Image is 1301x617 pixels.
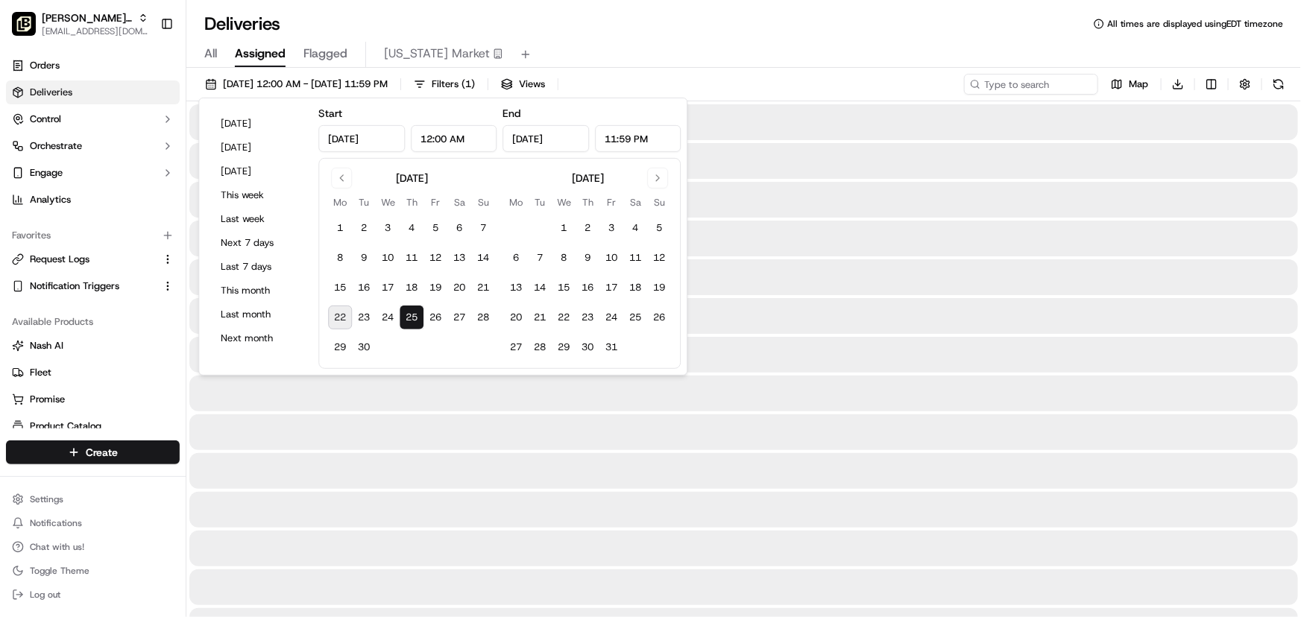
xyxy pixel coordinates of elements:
span: Promise [30,393,65,406]
button: Toggle Theme [6,560,180,581]
button: 18 [623,276,647,300]
button: 12 [647,246,671,270]
span: [DATE] 12:00 AM - [DATE] 11:59 PM [223,77,388,91]
span: Map [1129,77,1148,91]
span: Nash AI [30,339,63,352]
button: 20 [504,306,528,329]
button: 17 [376,276,400,300]
button: [PERSON_NAME] (Casa Paloma) [42,10,132,25]
label: End [503,107,520,120]
button: 21 [471,276,495,300]
span: [PERSON_NAME] [46,231,121,243]
button: Next month [214,328,303,349]
span: Orders [30,59,60,72]
button: 31 [599,335,623,359]
button: 5 [423,216,447,240]
div: 💻 [126,335,138,347]
button: 29 [328,335,352,359]
th: Monday [328,194,352,210]
span: Request Logs [30,253,89,266]
img: 1736555255976-a54dd68f-1ca7-489b-9aae-adbdc363a1c4 [30,232,42,244]
span: Filters [432,77,475,91]
button: Promise [6,387,180,411]
button: Refresh [1268,74,1289,95]
button: 9 [576,246,599,270]
th: Wednesday [376,194,400,210]
th: Thursday [576,194,599,210]
a: Notification Triggers [12,279,156,293]
button: This week [214,185,303,206]
button: Log out [6,584,180,605]
button: 1 [552,216,576,240]
button: 26 [647,306,671,329]
button: 15 [552,276,576,300]
span: Create [86,445,118,460]
img: 1736555255976-a54dd68f-1ca7-489b-9aae-adbdc363a1c4 [30,272,42,284]
img: 9188753566659_6852d8bf1fb38e338040_72.png [31,142,58,169]
span: Notifications [30,517,82,529]
th: Friday [423,194,447,210]
button: 19 [647,276,671,300]
button: 8 [552,246,576,270]
th: Saturday [623,194,647,210]
span: Product Catalog [30,420,101,433]
button: Next 7 days [214,232,303,253]
button: 22 [328,306,352,329]
div: Favorites [6,224,180,247]
span: All [204,45,217,63]
button: Orchestrate [6,134,180,158]
button: 13 [447,246,471,270]
th: Sunday [471,194,495,210]
button: 27 [447,306,471,329]
button: This month [214,280,303,301]
button: 24 [376,306,400,329]
button: 28 [471,306,495,329]
span: Notification Triggers [30,279,119,293]
img: Brittany Newman [15,217,39,241]
button: 30 [576,335,599,359]
button: 24 [599,306,623,329]
button: Engage [6,161,180,185]
th: Friday [599,194,623,210]
span: • [124,271,129,283]
span: API Documentation [141,333,239,348]
span: Pylon [148,370,180,381]
button: 20 [447,276,471,300]
input: Date [503,125,589,152]
th: Tuesday [528,194,552,210]
a: Promise [12,393,174,406]
button: Create [6,440,180,464]
span: Toggle Theme [30,565,89,577]
span: ( 1 ) [462,77,475,91]
span: [DATE] [132,231,163,243]
button: 4 [400,216,423,240]
span: • [124,231,129,243]
button: 19 [423,276,447,300]
button: 28 [528,335,552,359]
button: [EMAIL_ADDRESS][DOMAIN_NAME] [42,25,148,37]
span: Settings [30,493,63,505]
span: [PERSON_NAME] [46,271,121,283]
button: Last 7 days [214,256,303,277]
button: [DATE] [214,161,303,182]
button: 15 [328,276,352,300]
th: Thursday [400,194,423,210]
th: Saturday [447,194,471,210]
button: 13 [504,276,528,300]
span: Analytics [30,193,71,206]
label: Start [318,107,342,120]
button: Go to next month [647,168,668,189]
th: Monday [504,194,528,210]
button: See all [231,191,271,209]
button: 14 [471,246,495,270]
button: 18 [400,276,423,300]
span: Flagged [303,45,347,63]
button: 16 [576,276,599,300]
button: 11 [400,246,423,270]
button: Filters(1) [407,74,482,95]
button: 4 [623,216,647,240]
div: [DATE] [572,171,604,186]
a: Request Logs [12,253,156,266]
